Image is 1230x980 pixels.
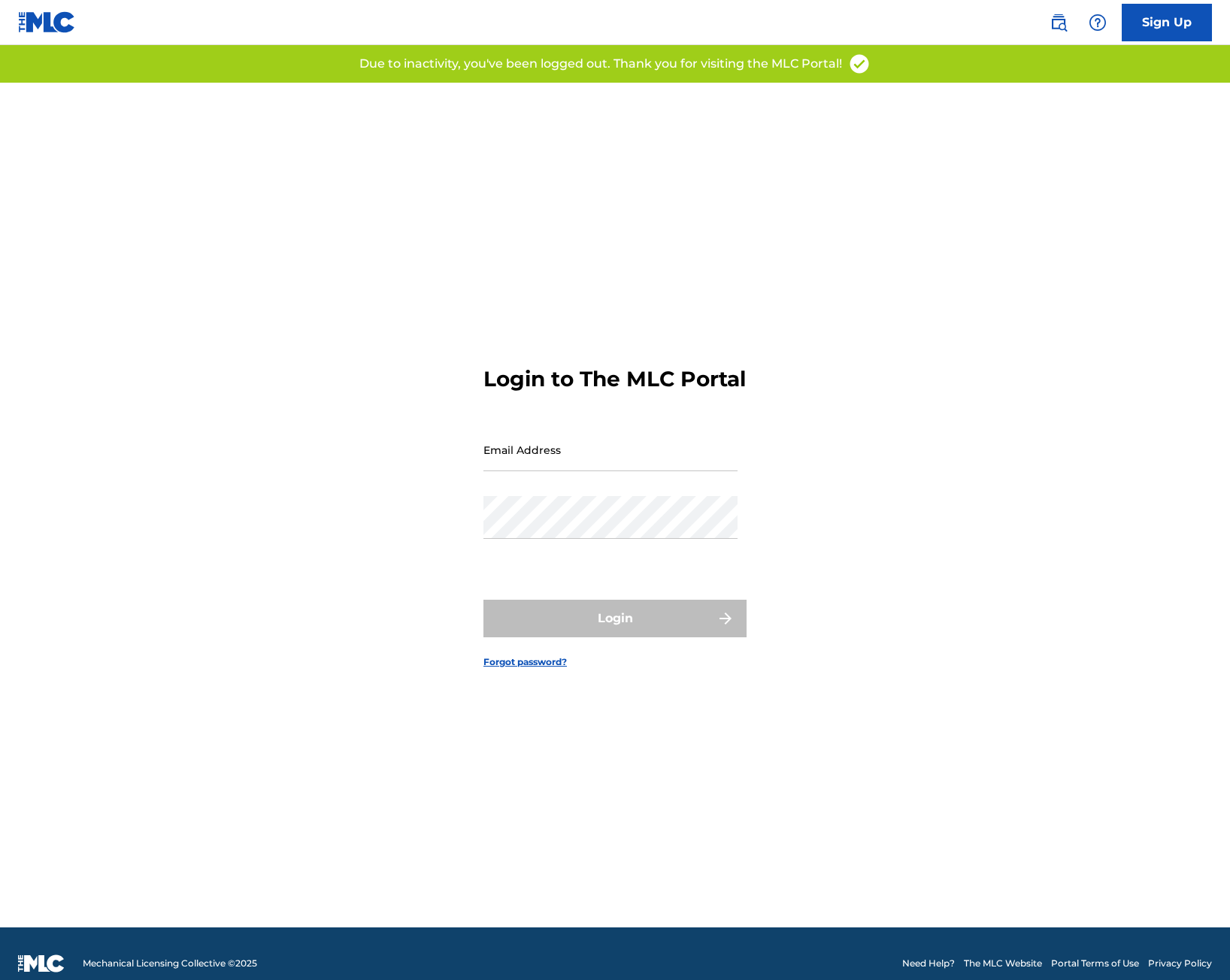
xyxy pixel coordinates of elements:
[483,366,746,392] h3: Login to The MLC Portal
[18,954,65,972] img: logo
[902,957,955,970] a: Need Help?
[359,55,842,73] p: Due to inactivity, you've been logged out. Thank you for visiting the MLC Portal!
[1083,8,1113,38] div: Help
[1089,14,1107,32] img: help
[1050,14,1068,32] img: search
[1044,8,1074,38] a: Public Search
[83,957,257,970] span: Mechanical Licensing Collective © 2025
[848,53,871,75] img: access
[1051,957,1139,970] a: Portal Terms of Use
[964,957,1042,970] a: The MLC Website
[18,11,76,33] img: MLC Logo
[1148,957,1212,970] a: Privacy Policy
[1122,4,1212,41] a: Sign Up
[483,655,567,669] a: Forgot password?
